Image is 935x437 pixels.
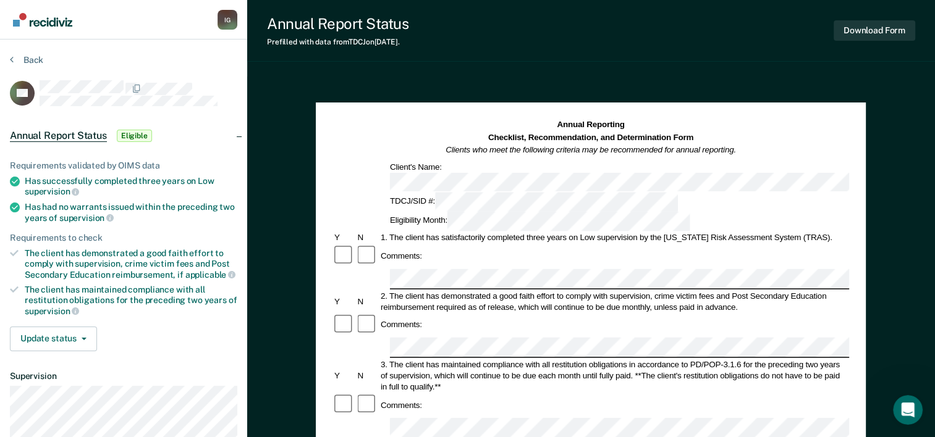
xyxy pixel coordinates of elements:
[388,193,680,212] div: TDCJ/SID #:
[379,232,849,243] div: 1. The client has satisfactorily completed three years on Low supervision by the [US_STATE] Risk ...
[10,371,237,381] dt: Supervision
[25,202,237,223] div: Has had no warrants issued within the preceding two years of
[218,10,237,30] div: I G
[60,6,104,15] h1: Operator
[10,313,143,340] div: oh great! have a nice day.
[488,133,693,142] strong: Checklist, Recommendation, and Determination Form
[356,296,379,307] div: N
[25,306,79,316] span: supervision
[379,251,424,262] div: Comments:
[54,133,227,157] div: Other officers will appear but not mine nor my caseload
[25,186,79,196] span: supervision
[59,213,114,223] span: supervision
[13,13,72,27] img: Recidiviz
[20,210,193,235] div: hmm im seeing you (see attached image) did you type in your name?
[834,20,915,41] button: Download Form
[193,5,217,28] button: Home
[332,232,355,243] div: Y
[379,359,849,392] div: 3. The client has maintained compliance with all restitution obligations in accordance to PD/POP-...
[10,41,237,126] div: Rajan says…
[60,15,154,28] p: The team can also help
[20,48,193,109] div: ahh you see the search bar at the top (it says search for one or more officer) you need to go in ...
[10,203,203,312] div: hmm im seeing you (see attached image) did you type in your name?
[11,317,237,338] textarea: Message…
[893,395,923,425] iframe: Intercom live chat
[356,232,379,243] div: N
[82,174,227,186] div: It works now, Thankyou so much!
[78,343,88,352] button: Start recording
[446,145,737,154] em: Clients who meet the following criteria may be recommended for annual reporting.
[218,10,237,30] button: Profile dropdown button
[25,285,237,316] div: The client has maintained compliance with all restitution obligations for the preceding two years of
[185,270,235,280] span: applicable
[10,167,237,204] div: Israel says…
[356,370,379,381] div: N
[59,343,69,352] button: Gif picker
[217,5,239,27] div: Close
[25,248,237,280] div: The client has demonstrated a good faith effort to comply with supervision, crime victim fees and...
[10,54,43,65] button: Back
[212,338,232,357] button: Send a message…
[332,370,355,381] div: Y
[25,176,237,197] div: Has successfully completed three years on Low
[379,290,849,312] div: 2. The client has demonstrated a good faith effort to comply with supervision, crime victim fees ...
[10,313,237,367] div: Rajan says…
[388,212,692,231] div: Eligibility Month:
[379,399,424,410] div: Comments:
[10,203,237,313] div: Rajan says…
[557,120,625,130] strong: Annual Reporting
[10,160,237,171] div: Requirements validated by OIMS data
[44,126,237,165] div: Other officers will appear but not mine nor my caseload
[379,319,424,330] div: Comments:
[39,343,49,352] button: Emoji picker
[10,130,107,142] span: Annual Report Status
[19,343,29,352] button: Upload attachment
[267,15,408,33] div: Annual Report Status
[332,296,355,307] div: Y
[10,233,237,243] div: Requirements to check
[10,327,97,351] button: Update status
[8,5,32,28] button: go back
[72,167,237,194] div: It works now, Thankyou so much!
[35,7,55,27] img: Profile image for Operator
[10,41,203,116] div: ahh you see the search bar at the top (it says search for one or more officer) you need to go in ...
[117,130,152,142] span: Eligible
[267,38,408,46] div: Prefilled with data from TDCJ on [DATE] .
[10,126,237,166] div: Israel says…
